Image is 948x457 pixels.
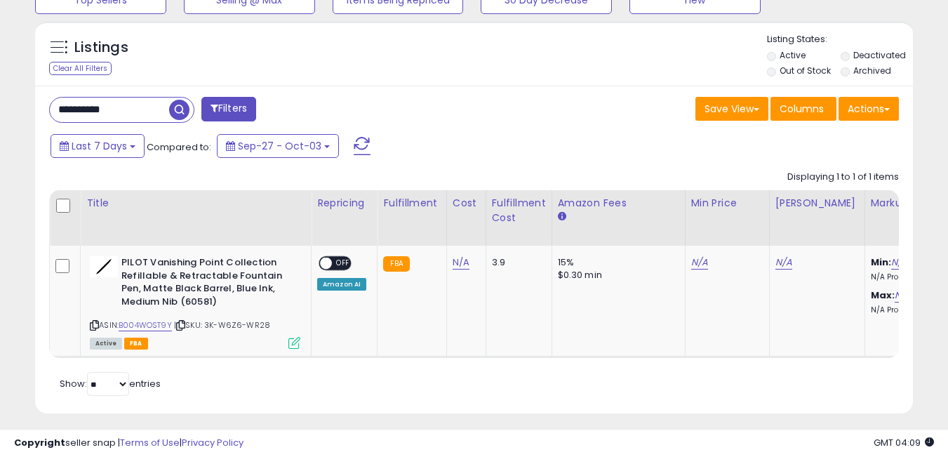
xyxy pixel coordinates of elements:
h5: Listings [74,38,128,58]
button: Filters [201,97,256,121]
label: Out of Stock [780,65,831,77]
div: [PERSON_NAME] [775,196,859,211]
a: N/A [891,256,908,270]
div: 15% [558,256,674,269]
span: Columns [780,102,824,116]
div: seller snap | | [14,437,243,450]
div: Amazon AI [317,278,366,291]
div: Clear All Filters [49,62,112,75]
b: Max: [871,289,895,302]
span: Last 7 Days [72,139,127,153]
button: Sep-27 - Oct-03 [217,134,339,158]
a: N/A [895,289,912,303]
a: N/A [775,256,792,270]
b: Min: [871,256,892,269]
span: | SKU: 3K-W6Z6-WR28 [174,319,270,331]
span: Compared to: [147,140,211,154]
span: FBA [124,338,148,350]
label: Active [780,49,806,61]
b: PILOT Vanishing Point Collection Refillable & Retractable Fountain Pen, Matte Black Barrel, Blue ... [121,256,292,312]
div: ASIN: [90,256,300,347]
a: Terms of Use [120,436,180,449]
button: Save View [695,97,768,121]
img: 31f8niSU-+L._SL40_.jpg [90,256,118,277]
strong: Copyright [14,436,65,449]
div: Repricing [317,196,371,211]
a: B004WOST9Y [119,319,172,331]
small: FBA [383,256,409,272]
button: Columns [770,97,836,121]
div: Cost [453,196,480,211]
div: Amazon Fees [558,196,679,211]
span: Show: entries [60,377,161,390]
div: $0.30 min [558,269,674,282]
div: Min Price [691,196,763,211]
p: Listing States: [767,33,913,46]
a: N/A [691,256,708,270]
div: Fulfillment [383,196,440,211]
button: Last 7 Days [51,134,145,158]
label: Deactivated [853,49,906,61]
div: Displaying 1 to 1 of 1 items [787,171,899,184]
a: Privacy Policy [182,436,243,449]
span: OFF [332,258,354,270]
button: Actions [839,97,899,121]
span: All listings currently available for purchase on Amazon [90,338,122,350]
div: Title [86,196,305,211]
span: Sep-27 - Oct-03 [238,139,321,153]
div: 3.9 [492,256,541,269]
div: Fulfillment Cost [492,196,546,225]
small: Amazon Fees. [558,211,566,223]
span: 2025-10-11 04:09 GMT [874,436,934,449]
label: Archived [853,65,891,77]
a: N/A [453,256,469,270]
